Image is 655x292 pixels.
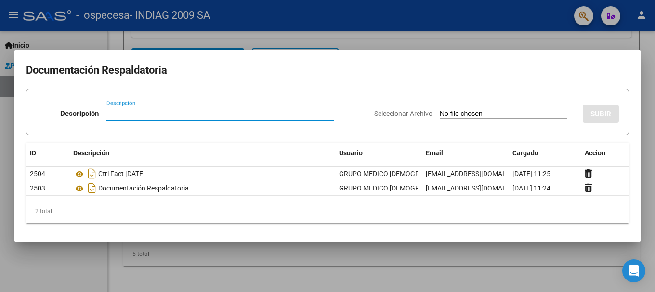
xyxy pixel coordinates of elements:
span: Descripción [73,149,109,157]
datatable-header-cell: ID [26,143,69,164]
datatable-header-cell: Descripción [69,143,335,164]
span: SUBIR [590,110,611,118]
i: Descargar documento [86,166,98,181]
datatable-header-cell: Accion [581,143,629,164]
span: [EMAIL_ADDRESS][DOMAIN_NAME] [426,184,533,192]
span: Cargado [512,149,538,157]
h2: Documentación Respaldatoria [26,61,629,79]
span: GRUPO MEDICO [DEMOGRAPHIC_DATA] [339,170,460,178]
span: [DATE] 11:24 [512,184,550,192]
span: Accion [585,149,605,157]
span: Usuario [339,149,363,157]
span: Seleccionar Archivo [374,110,432,117]
span: [EMAIL_ADDRESS][DOMAIN_NAME] [426,170,533,178]
datatable-header-cell: Cargado [509,143,581,164]
p: Descripción [60,108,99,119]
div: Ctrl Fact [DATE] [73,166,331,181]
span: 2503 [30,184,45,192]
i: Descargar documento [86,180,98,196]
div: Documentación Respaldatoria [73,180,331,196]
button: SUBIR [583,105,619,123]
div: 2 total [26,199,629,223]
span: Email [426,149,443,157]
div: Open Intercom Messenger [622,259,645,282]
span: 2504 [30,170,45,178]
span: [DATE] 11:25 [512,170,550,178]
datatable-header-cell: Usuario [335,143,422,164]
span: ID [30,149,36,157]
span: GRUPO MEDICO [DEMOGRAPHIC_DATA] [339,184,460,192]
datatable-header-cell: Email [422,143,509,164]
